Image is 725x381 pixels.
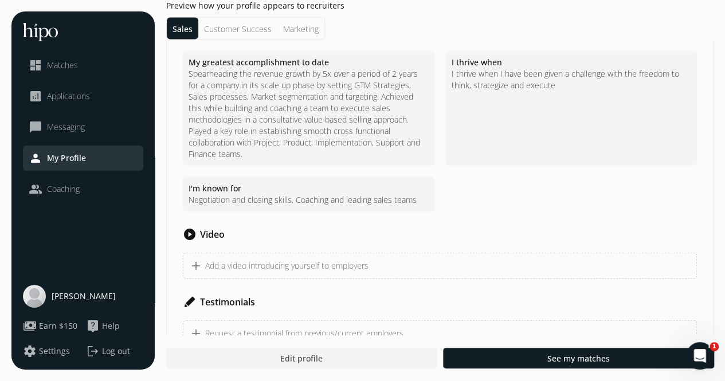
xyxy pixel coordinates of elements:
[47,60,78,71] span: Matches
[23,319,37,333] span: payments
[198,18,277,40] li: Customer Success
[167,18,198,40] li: Sales
[189,183,429,194] h5: I'm known for
[443,348,714,368] button: See my matches
[205,260,369,272] span: Add a video introducing yourself to employers
[23,344,37,358] span: settings
[189,194,429,206] p: Negotiation and closing skills, Coaching and leading sales teams
[200,227,225,241] h2: Video
[189,327,203,340] span: add
[280,352,323,364] span: Edit profile
[39,345,70,357] span: Settings
[189,57,429,68] h5: My greatest accomplishment to date
[183,227,197,241] span: play_circle
[205,328,403,339] span: Request a testimonial from previous/current employers
[166,348,437,368] button: Edit profile
[547,352,609,364] span: See my matches
[29,182,42,196] span: people
[47,91,90,102] span: Applications
[29,58,42,72] span: dashboard
[29,151,42,165] span: person
[189,259,203,273] span: add
[29,120,138,134] a: chat_bubble_outlineMessaging
[102,320,120,332] span: Help
[47,121,85,133] span: Messaging
[102,345,130,357] span: Log out
[86,344,143,358] button: logoutLog out
[29,58,138,72] a: dashboardMatches
[86,344,100,358] span: logout
[686,342,714,370] iframe: Intercom live chat
[86,319,143,333] a: live_helpHelp
[200,295,255,309] h2: Testimonials
[23,344,80,358] a: settingsSettings
[86,319,100,333] span: live_help
[23,285,46,308] img: user-photo
[710,342,719,351] span: 1
[277,18,324,40] li: Marketing
[39,320,77,332] span: Earn $150
[183,295,197,309] span: stylus
[23,23,58,41] img: hh-logo-white
[23,319,80,333] a: paymentsEarn $150
[29,182,138,196] a: peopleCoaching
[47,152,86,164] span: My Profile
[452,68,692,91] p: I thrive when I have been given a challenge with the freedom to think, strategize and execute
[452,57,692,68] h5: I thrive when
[189,68,429,160] p: Spearheading the revenue growth by 5x over a period of 2 years for a company in its scale up phas...
[23,319,77,333] button: paymentsEarn $150
[23,344,70,358] button: settingsSettings
[29,151,138,165] a: personMy Profile
[52,290,116,302] span: [PERSON_NAME]
[47,183,80,195] span: Coaching
[29,120,42,134] span: chat_bubble_outline
[29,89,42,103] span: analytics
[29,89,138,103] a: analyticsApplications
[86,319,120,333] button: live_helpHelp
